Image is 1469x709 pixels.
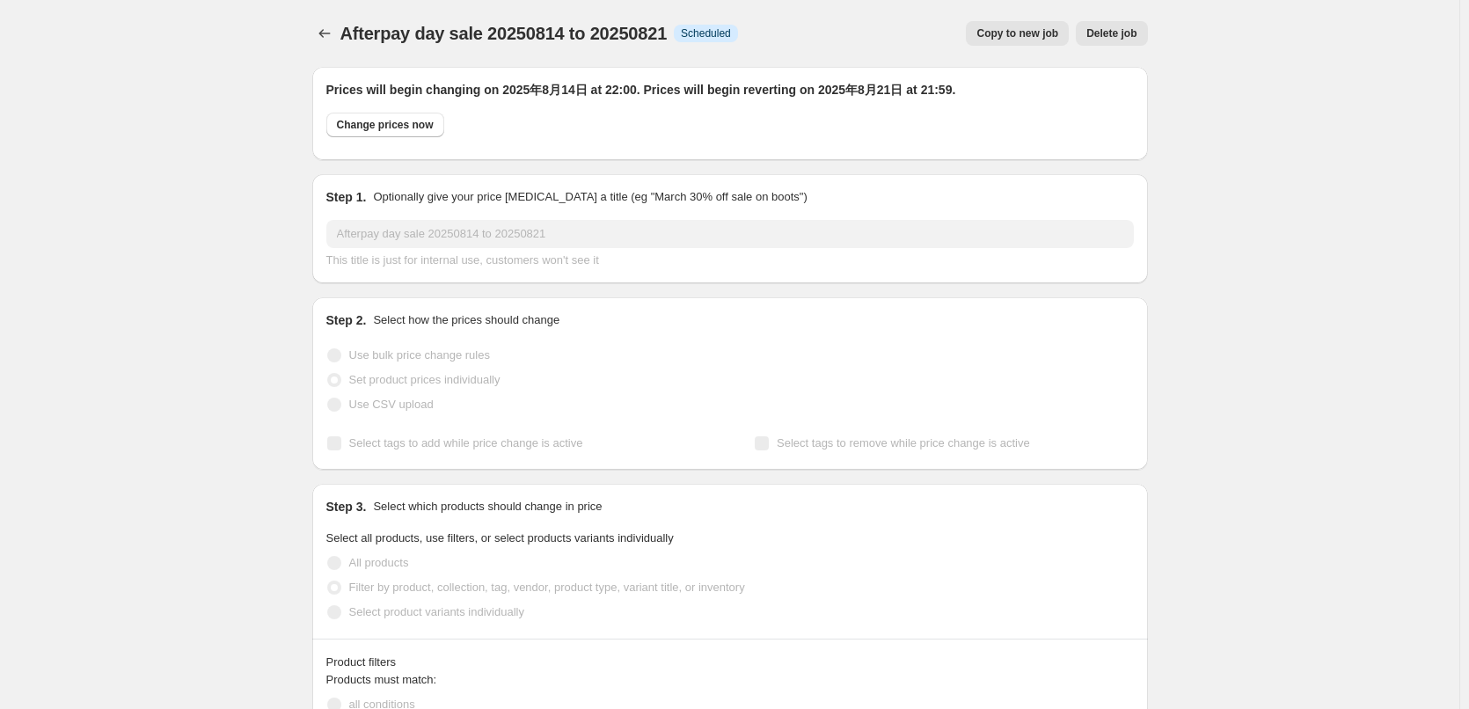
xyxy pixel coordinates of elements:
div: Product filters [326,654,1134,671]
h2: Step 2. [326,311,367,329]
span: Use bulk price change rules [349,348,490,362]
p: Select which products should change in price [373,498,602,515]
span: Use CSV upload [349,398,434,411]
span: Change prices now [337,118,434,132]
button: Price change jobs [312,21,337,46]
span: All products [349,556,409,569]
button: Change prices now [326,113,444,137]
span: Set product prices individually [349,373,501,386]
p: Select how the prices should change [373,311,559,329]
span: Copy to new job [976,26,1058,40]
span: Delete job [1086,26,1136,40]
button: Delete job [1076,21,1147,46]
input: 30% off holiday sale [326,220,1134,248]
span: Afterpay day sale 20250814 to 20250821 [340,24,668,43]
h2: Step 3. [326,498,367,515]
span: Select tags to add while price change is active [349,436,583,450]
h2: Step 1. [326,188,367,206]
span: Select all products, use filters, or select products variants individually [326,531,674,545]
span: This title is just for internal use, customers won't see it [326,253,599,267]
span: Scheduled [681,26,731,40]
button: Copy to new job [966,21,1069,46]
p: Optionally give your price [MEDICAL_DATA] a title (eg "March 30% off sale on boots") [373,188,807,206]
span: Filter by product, collection, tag, vendor, product type, variant title, or inventory [349,581,745,594]
span: Select product variants individually [349,605,524,618]
span: Products must match: [326,673,437,686]
span: Select tags to remove while price change is active [777,436,1030,450]
h2: Prices will begin changing on 2025年8月14日 at 22:00. Prices will begin reverting on 2025年8月21日 at 2... [326,81,1134,99]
